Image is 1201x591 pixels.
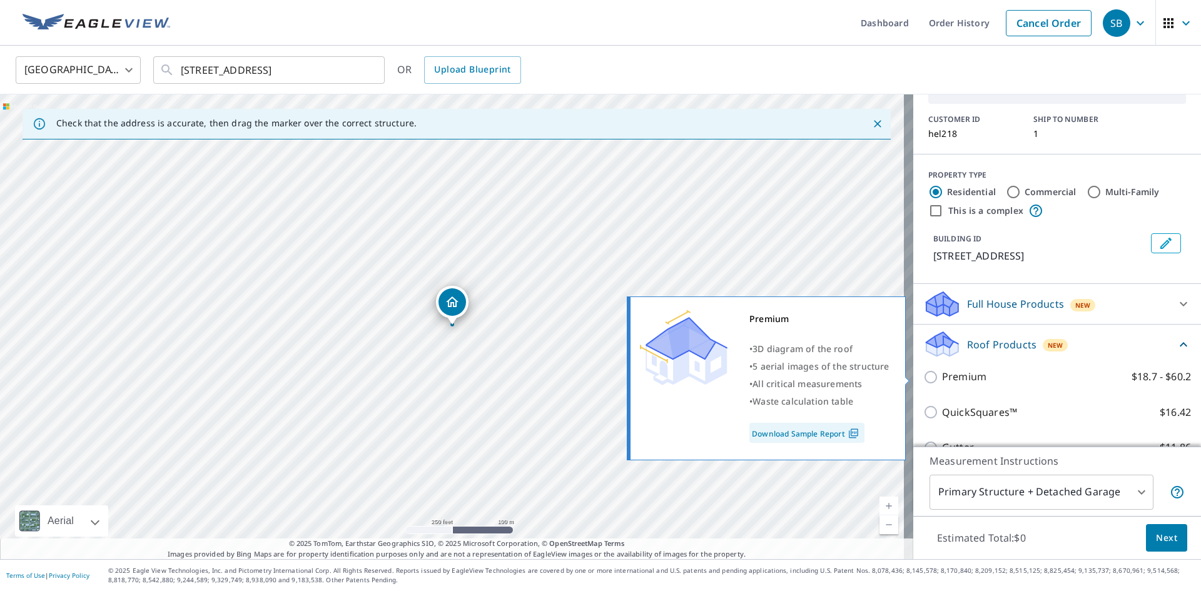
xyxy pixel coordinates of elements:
span: 5 aerial images of the structure [753,360,889,372]
p: Check that the address is accurate, then drag the marker over the correct structure. [56,118,417,129]
a: OpenStreetMap [549,538,602,548]
button: Next [1146,524,1187,552]
img: Premium [640,310,727,385]
label: Commercial [1025,186,1077,198]
p: Full House Products [967,296,1064,311]
span: Next [1156,530,1177,546]
input: Search by address or latitude-longitude [181,53,359,88]
label: Multi-Family [1105,186,1160,198]
div: • [749,340,889,358]
p: CUSTOMER ID [928,114,1018,125]
span: New [1048,340,1063,350]
a: Download Sample Report [749,423,864,443]
p: QuickSquares™ [942,405,1017,420]
p: Measurement Instructions [930,453,1185,468]
div: Primary Structure + Detached Garage [930,475,1153,510]
div: OR [397,56,521,84]
p: [STREET_ADDRESS] [933,248,1146,263]
button: Close [869,116,886,132]
div: • [749,358,889,375]
p: $11.86 [1160,440,1191,455]
div: Premium [749,310,889,328]
a: Terms [604,538,625,548]
div: Roof ProductsNew [923,330,1191,359]
p: Premium [942,369,986,385]
a: Current Level 17, Zoom Out [879,515,898,534]
p: © 2025 Eagle View Technologies, Inc. and Pictometry International Corp. All Rights Reserved. Repo... [108,566,1195,585]
div: [GEOGRAPHIC_DATA] [16,53,141,88]
div: Aerial [15,505,108,537]
a: Current Level 17, Zoom In [879,497,898,515]
img: Pdf Icon [845,428,862,439]
div: • [749,375,889,393]
p: Estimated Total: $0 [927,524,1036,552]
span: 3D diagram of the roof [753,343,853,355]
p: $16.42 [1160,405,1191,420]
div: • [749,393,889,410]
p: BUILDING ID [933,233,981,244]
p: Roof Products [967,337,1036,352]
div: Aerial [44,505,78,537]
span: © 2025 TomTom, Earthstar Geographics SIO, © 2025 Microsoft Corporation, © [289,538,625,549]
span: Your report will include the primary structure and a detached garage if one exists. [1170,485,1185,500]
p: Gutter [942,440,974,455]
button: Edit building 1 [1151,233,1181,253]
a: Upload Blueprint [424,56,520,84]
div: SB [1103,9,1130,37]
p: SHIP TO NUMBER [1033,114,1123,125]
a: Terms of Use [6,571,45,580]
div: PROPERTY TYPE [928,169,1186,181]
span: Waste calculation table [753,395,853,407]
label: Residential [947,186,996,198]
img: EV Logo [23,14,170,33]
a: Privacy Policy [49,571,89,580]
span: Upload Blueprint [434,62,510,78]
p: 1 [1033,129,1123,139]
label: This is a complex [948,205,1023,217]
div: Full House ProductsNew [923,289,1191,319]
span: New [1075,300,1091,310]
p: $18.7 - $60.2 [1132,369,1191,385]
a: Cancel Order [1006,10,1092,36]
p: hel218 [928,129,1018,139]
p: | [6,572,89,579]
div: Dropped pin, building 1, Residential property, 31 Estherwood Pl Magnolia, TX 77354 [436,286,469,325]
span: All critical measurements [753,378,862,390]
